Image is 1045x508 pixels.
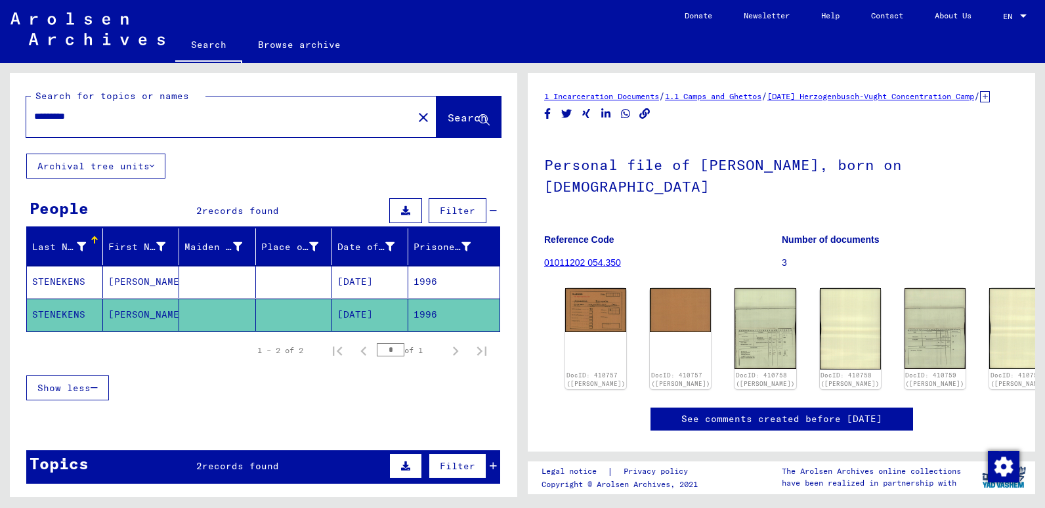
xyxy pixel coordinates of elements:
img: yv_logo.png [979,461,1029,494]
button: Last page [469,337,495,364]
button: Share on WhatsApp [619,106,633,122]
a: DocID: 410758 ([PERSON_NAME]) [821,371,880,388]
mat-cell: STENEKENS [27,266,103,298]
span: / [761,90,767,102]
mat-header-cell: First Name [103,228,179,265]
mat-header-cell: Maiden Name [179,228,255,265]
mat-cell: 1996 [408,266,500,298]
div: Place of Birth [261,240,318,254]
div: Topics [30,452,89,475]
mat-cell: [DATE] [332,266,408,298]
span: / [659,90,665,102]
button: Share on LinkedIn [599,106,613,122]
a: Privacy policy [613,465,704,478]
img: Arolsen_neg.svg [11,12,165,45]
b: Number of documents [782,234,880,245]
a: 1.1 Camps and Ghettos [665,91,761,101]
h1: Personal file of [PERSON_NAME], born on [DEMOGRAPHIC_DATA] [544,135,1019,214]
mat-icon: close [416,110,431,125]
mat-cell: 1996 [408,299,500,331]
div: | [542,465,704,478]
img: 001.jpg [735,288,796,369]
img: Change consent [988,451,1019,482]
span: Search [448,111,487,124]
button: Previous page [351,337,377,364]
a: Search [175,29,242,63]
div: Prisoner # [414,240,471,254]
a: DocID: 410759 ([PERSON_NAME]) [905,371,964,388]
mat-cell: STENEKENS [27,299,103,331]
mat-header-cell: Prisoner # [408,228,500,265]
a: [DATE] Herzogenbusch-Vught Concentration Camp [767,91,974,101]
a: Browse archive [242,29,356,60]
span: records found [202,460,279,472]
button: Search [437,96,501,137]
div: 1 – 2 of 2 [257,345,303,356]
mat-header-cell: Last Name [27,228,103,265]
span: records found [202,205,279,217]
img: 001.jpg [565,288,626,332]
mat-cell: [PERSON_NAME] [103,299,179,331]
button: Copy link [638,106,652,122]
img: 001.jpg [905,288,966,369]
div: First Name [108,240,165,254]
button: Share on Facebook [541,106,555,122]
button: First page [324,337,351,364]
div: of 1 [377,344,442,356]
button: Next page [442,337,469,364]
a: See comments created before [DATE] [681,412,882,426]
div: Last Name [32,236,102,257]
mat-cell: [PERSON_NAME] [103,266,179,298]
a: 1 Incarceration Documents [544,91,659,101]
div: Date of Birth [337,240,395,254]
mat-label: Search for topics or names [35,90,189,102]
div: Place of Birth [261,236,335,257]
p: have been realized in partnership with [782,477,961,489]
a: 01011202 054.350 [544,257,621,268]
mat-header-cell: Date of Birth [332,228,408,265]
button: Share on Twitter [560,106,574,122]
div: People [30,196,89,220]
img: 002.jpg [820,288,881,370]
div: Maiden Name [184,240,242,254]
div: Change consent [987,450,1019,482]
span: 2 [196,460,202,472]
span: / [974,90,980,102]
img: 002.jpg [650,288,711,332]
span: 2 [196,205,202,217]
span: Show less [37,382,91,394]
button: Share on Xing [580,106,593,122]
span: Filter [440,205,475,217]
div: Prisoner # [414,236,487,257]
p: Copyright © Arolsen Archives, 2021 [542,478,704,490]
span: Filter [440,460,475,472]
div: Date of Birth [337,236,411,257]
span: EN [1003,12,1017,21]
div: First Name [108,236,182,257]
a: DocID: 410757 ([PERSON_NAME]) [651,371,710,388]
div: Last Name [32,240,86,254]
a: Legal notice [542,465,607,478]
b: Reference Code [544,234,614,245]
a: DocID: 410758 ([PERSON_NAME]) [736,371,795,388]
button: Archival tree units [26,154,165,179]
mat-header-cell: Place of Birth [256,228,332,265]
div: Maiden Name [184,236,258,257]
a: DocID: 410757 ([PERSON_NAME]) [566,371,626,388]
button: Filter [429,198,486,223]
p: 3 [782,256,1019,270]
button: Show less [26,375,109,400]
button: Filter [429,454,486,478]
p: The Arolsen Archives online collections [782,465,961,477]
mat-cell: [DATE] [332,299,408,331]
button: Clear [410,104,437,130]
